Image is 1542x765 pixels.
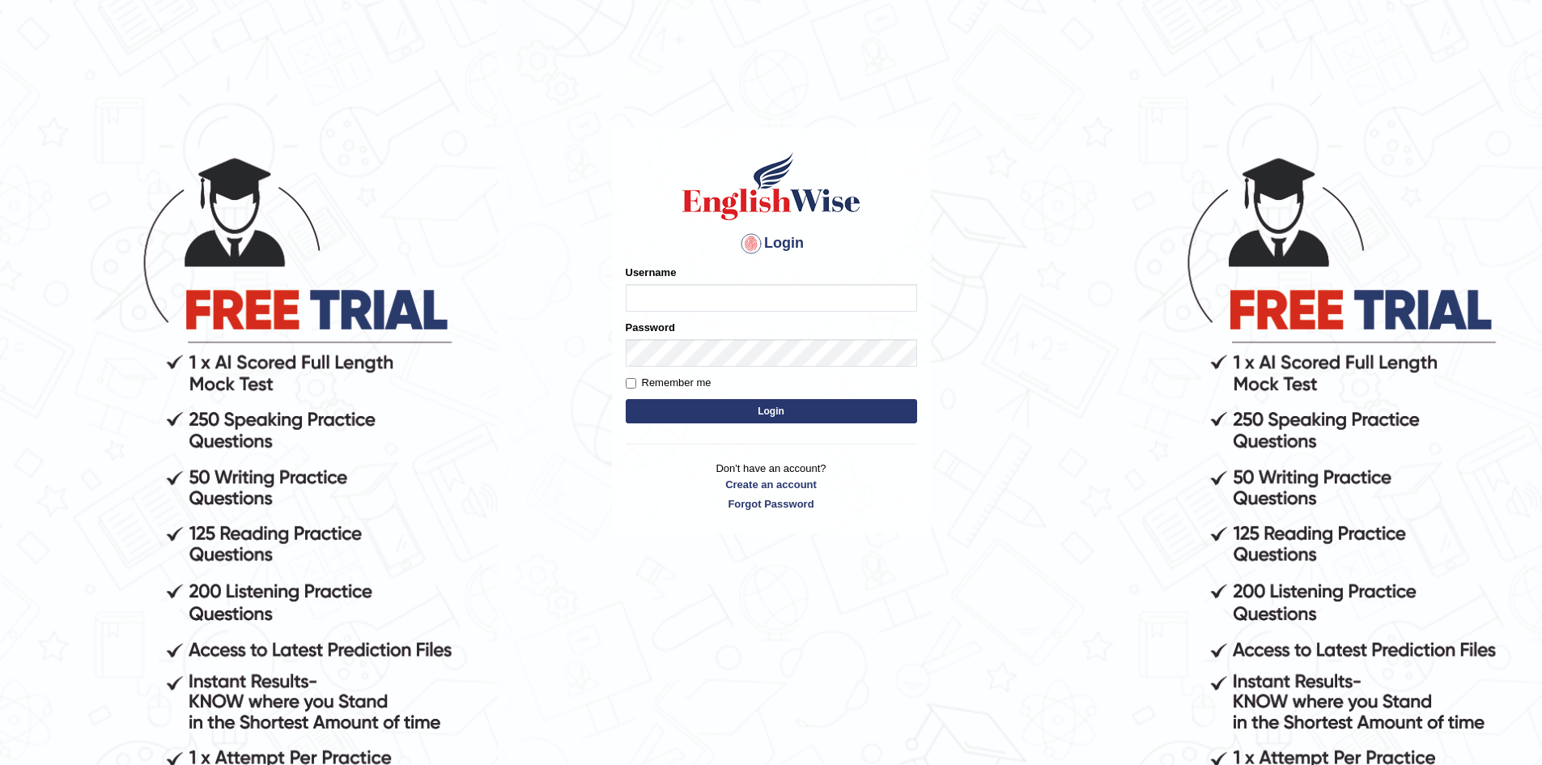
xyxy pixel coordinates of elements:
img: Logo of English Wise sign in for intelligent practice with AI [679,150,864,223]
input: Remember me [626,378,636,389]
label: Username [626,265,677,280]
label: Remember me [626,375,712,391]
p: Don't have an account? [626,461,917,511]
a: Forgot Password [626,496,917,512]
a: Create an account [626,477,917,492]
h4: Login [626,231,917,257]
label: Password [626,320,675,335]
button: Login [626,399,917,423]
